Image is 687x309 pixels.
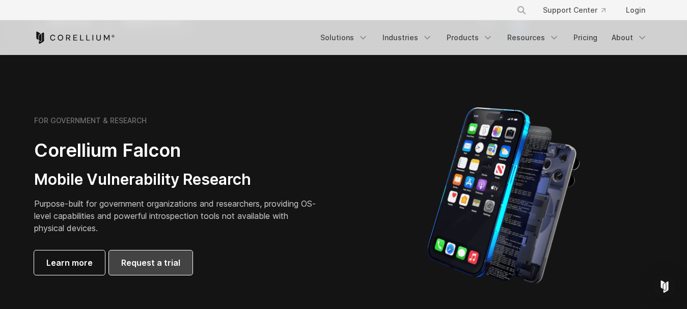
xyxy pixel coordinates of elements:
[535,1,614,19] a: Support Center
[34,139,319,162] h2: Corellium Falcon
[504,1,653,19] div: Navigation Menu
[34,250,105,275] a: Learn more
[567,29,603,47] a: Pricing
[512,1,531,19] button: Search
[314,29,374,47] a: Solutions
[441,29,499,47] a: Products
[121,257,180,269] span: Request a trial
[501,29,565,47] a: Resources
[34,116,147,125] h6: FOR GOVERNMENT & RESEARCH
[314,29,653,47] div: Navigation Menu
[34,198,319,234] p: Purpose-built for government organizations and researchers, providing OS-level capabilities and p...
[376,29,438,47] a: Industries
[618,1,653,19] a: Login
[109,250,193,275] a: Request a trial
[427,106,580,285] img: iPhone model separated into the mechanics used to build the physical device.
[606,29,653,47] a: About
[46,257,93,269] span: Learn more
[34,170,319,189] h3: Mobile Vulnerability Research
[34,32,115,44] a: Corellium Home
[652,274,677,299] div: Open Intercom Messenger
